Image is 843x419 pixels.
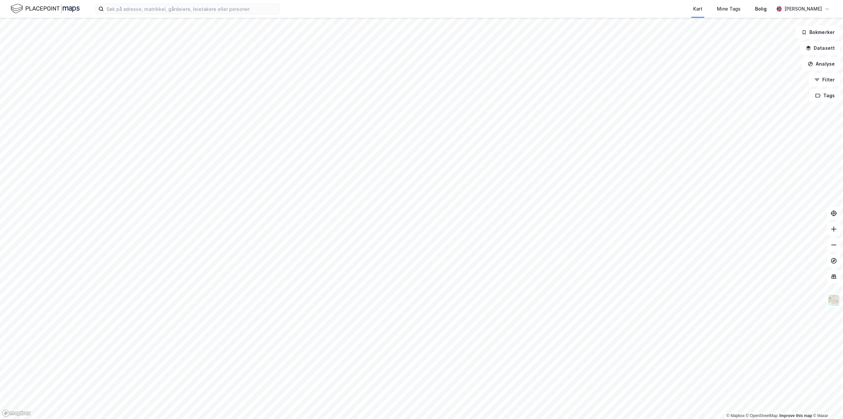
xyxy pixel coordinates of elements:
[810,387,843,419] iframe: Chat Widget
[755,5,767,13] div: Bolig
[2,409,31,417] a: Mapbox homepage
[809,73,840,86] button: Filter
[800,42,840,55] button: Datasett
[746,413,778,418] a: OpenStreetMap
[104,4,280,14] input: Søk på adresse, matrikkel, gårdeiere, leietakere eller personer
[828,294,840,307] img: Z
[779,413,812,418] a: Improve this map
[796,26,840,39] button: Bokmerker
[726,413,745,418] a: Mapbox
[693,5,702,13] div: Kart
[784,5,822,13] div: [PERSON_NAME]
[810,89,840,102] button: Tags
[11,3,80,15] img: logo.f888ab2527a4732fd821a326f86c7f29.svg
[717,5,741,13] div: Mine Tags
[810,387,843,419] div: Kontrollprogram for chat
[802,57,840,71] button: Analyse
